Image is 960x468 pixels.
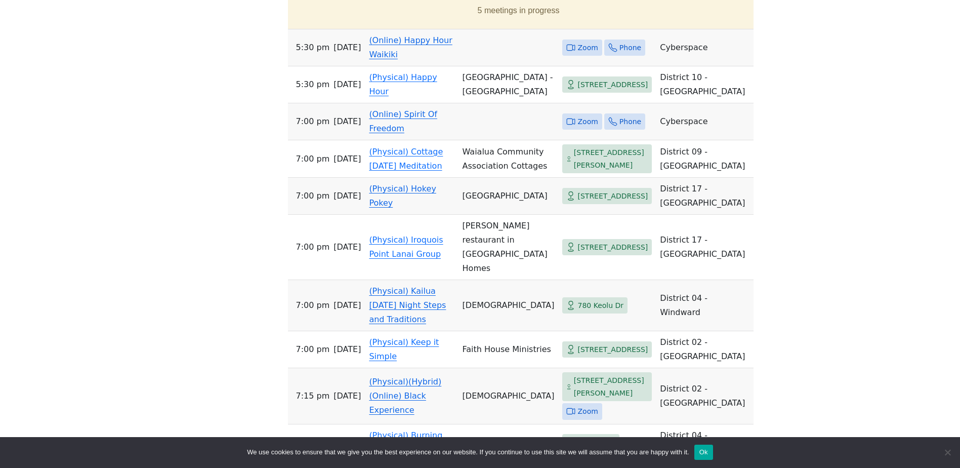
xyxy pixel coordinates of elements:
span: [DATE] [333,189,361,203]
td: District 17 - [GEOGRAPHIC_DATA] [656,178,753,215]
td: [DEMOGRAPHIC_DATA] [458,368,559,424]
a: (Physical) Iroquois Point Lanai Group [369,235,443,259]
span: [DATE] [333,436,361,450]
span: [DATE] [333,41,361,55]
span: 7:15 PM [296,389,330,403]
td: Waialua Community Association Cottages [458,140,559,178]
span: 7:30 PM [296,436,330,450]
td: District 09 - [GEOGRAPHIC_DATA] [656,140,753,178]
span: [DATE] [333,389,361,403]
td: District 17 - [GEOGRAPHIC_DATA] [656,215,753,280]
td: [GEOGRAPHIC_DATA] [458,178,559,215]
span: 5:30 PM [296,77,330,92]
span: 7:00 PM [296,342,330,357]
span: Parking lot [577,436,615,449]
a: (Online) Spirit Of Freedom [369,109,437,133]
a: (Online) Happy Hour Waikiki [369,35,452,59]
td: Faith House Ministries [458,331,559,368]
td: Cyberspace [656,103,753,140]
span: [DATE] [333,77,361,92]
span: 5:30 PM [296,41,330,55]
span: [STREET_ADDRESS][PERSON_NAME] [574,374,648,399]
td: District 10 - [GEOGRAPHIC_DATA] [656,66,753,103]
a: (Physical) Hokey Pokey [369,184,436,208]
td: District 02 - [GEOGRAPHIC_DATA] [656,331,753,368]
span: [STREET_ADDRESS][PERSON_NAME] [574,146,648,171]
span: Phone [619,42,641,54]
span: Zoom [577,115,598,128]
a: (Physical) Burning Desires [369,431,442,454]
td: [PERSON_NAME] restaurant in [GEOGRAPHIC_DATA] Homes [458,215,559,280]
span: 780 Keolu Dr [577,299,623,312]
span: Phone [619,115,641,128]
span: [STREET_ADDRESS] [577,241,648,254]
span: [STREET_ADDRESS] [577,79,648,91]
span: 7:00 PM [296,152,330,166]
a: (Physical)(Hybrid)(Online) Black Experience [369,377,441,415]
span: Zoom [577,405,598,418]
a: (Physical) Kailua [DATE] Night Steps and Traditions [369,286,446,324]
span: We use cookies to ensure that we give you the best experience on our website. If you continue to ... [247,447,689,457]
td: District 02 - [GEOGRAPHIC_DATA] [656,368,753,424]
td: [GEOGRAPHIC_DATA] - [GEOGRAPHIC_DATA] [458,66,559,103]
span: [DATE] [333,114,361,129]
td: Cyberspace [656,29,753,66]
td: [DEMOGRAPHIC_DATA] [458,280,559,331]
a: (Physical) Keep it Simple [369,337,439,361]
span: 7:00 PM [296,298,330,313]
button: Ok [694,445,713,460]
span: [DATE] [333,342,361,357]
td: [GEOGRAPHIC_DATA] [458,424,559,461]
span: [DATE] [333,152,361,166]
a: (Physical) Happy Hour [369,72,437,96]
span: 7:00 PM [296,189,330,203]
a: (Physical) Cottage [DATE] Meditation [369,147,443,171]
span: [DATE] [333,298,361,313]
td: District 04 - Windward [656,280,753,331]
td: District 04 - Windward [656,424,753,461]
span: No [942,447,952,457]
span: 7:00 PM [296,240,330,254]
span: Zoom [577,42,598,54]
span: 7:00 PM [296,114,330,129]
span: [STREET_ADDRESS] [577,190,648,203]
span: [DATE] [333,240,361,254]
span: [STREET_ADDRESS] [577,343,648,356]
